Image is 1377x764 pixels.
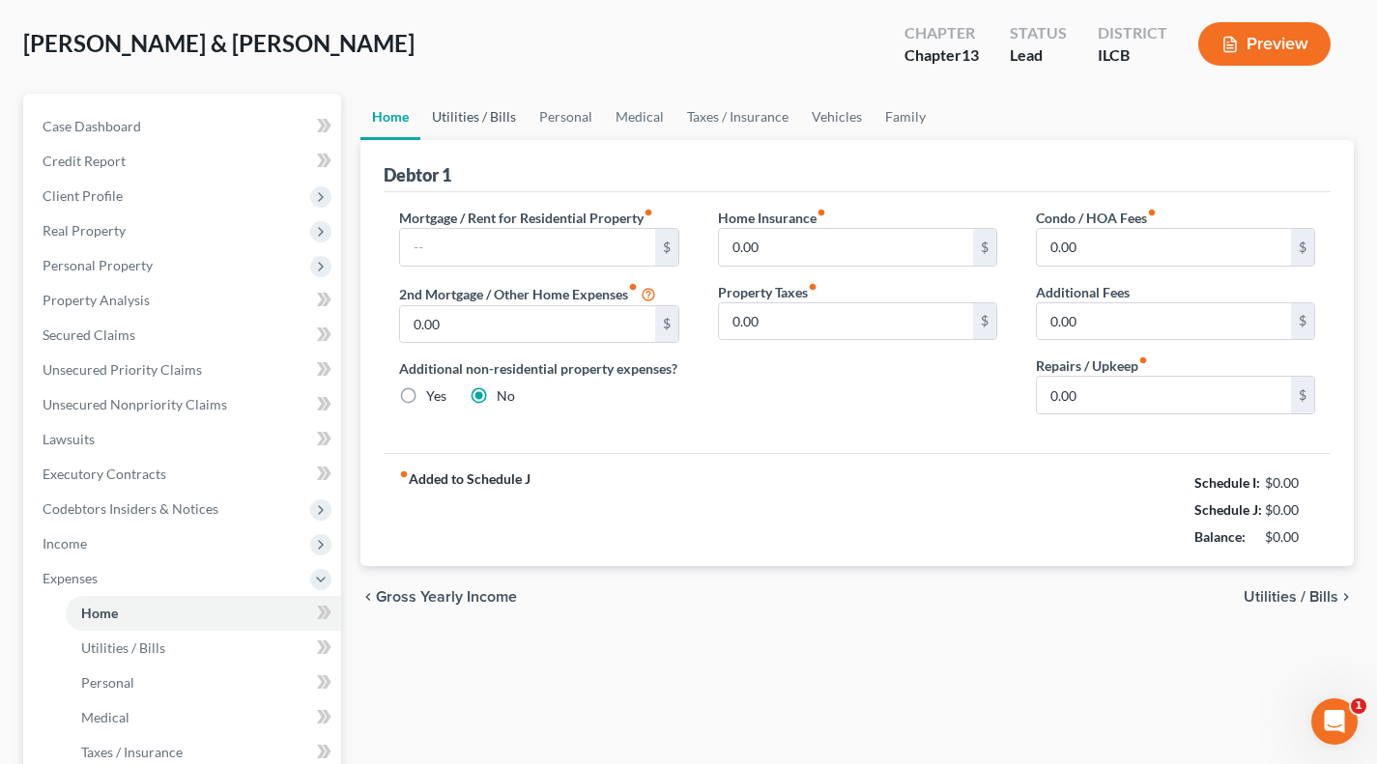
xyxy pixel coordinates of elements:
[1037,377,1291,413] input: --
[973,303,996,340] div: $
[399,282,656,305] label: 2nd Mortgage / Other Home Expenses
[675,94,800,140] a: Taxes / Insurance
[655,306,678,343] div: $
[1098,44,1167,67] div: ILCB
[1010,22,1067,44] div: Status
[973,229,996,266] div: $
[43,535,87,552] span: Income
[1194,528,1246,545] strong: Balance:
[1036,208,1157,228] label: Condo / HOA Fees
[27,318,341,353] a: Secured Claims
[1194,474,1260,491] strong: Schedule I:
[719,303,973,340] input: --
[27,109,341,144] a: Case Dashboard
[360,589,517,605] button: chevron_left Gross Yearly Income
[43,222,126,239] span: Real Property
[1138,355,1148,365] i: fiber_manual_record
[904,22,979,44] div: Chapter
[66,631,341,665] a: Utilities / Bills
[1311,698,1358,745] iframe: Intercom live chat
[43,431,95,447] span: Lawsuits
[1265,473,1316,493] div: $0.00
[43,118,141,134] span: Case Dashboard
[1291,303,1314,340] div: $
[43,466,166,482] span: Executory Contracts
[81,674,134,691] span: Personal
[81,605,118,621] span: Home
[81,639,165,656] span: Utilities / Bills
[43,292,150,308] span: Property Analysis
[400,306,654,343] input: --
[81,744,183,760] span: Taxes / Insurance
[1265,500,1316,520] div: $0.00
[66,596,341,631] a: Home
[43,570,98,586] span: Expenses
[1244,589,1354,605] button: Utilities / Bills chevron_right
[43,396,227,412] span: Unsecured Nonpriority Claims
[1037,303,1291,340] input: --
[1036,355,1148,376] label: Repairs / Upkeep
[384,163,451,186] div: Debtor 1
[1036,282,1130,302] label: Additional Fees
[628,282,638,292] i: fiber_manual_record
[27,457,341,492] a: Executory Contracts
[399,208,653,228] label: Mortgage / Rent for Residential Property
[43,257,153,273] span: Personal Property
[644,208,653,217] i: fiber_manual_record
[655,229,678,266] div: $
[1098,22,1167,44] div: District
[904,44,979,67] div: Chapter
[23,29,415,57] span: [PERSON_NAME] & [PERSON_NAME]
[1198,22,1331,66] button: Preview
[718,208,826,228] label: Home Insurance
[1291,377,1314,413] div: $
[27,353,341,387] a: Unsecured Priority Claims
[43,326,135,343] span: Secured Claims
[1265,527,1316,547] div: $0.00
[1244,589,1338,605] span: Utilities / Bills
[497,386,515,406] label: No
[800,94,874,140] a: Vehicles
[528,94,604,140] a: Personal
[1037,229,1291,266] input: --
[27,422,341,457] a: Lawsuits
[360,589,376,605] i: chevron_left
[817,208,826,217] i: fiber_manual_record
[399,358,678,379] label: Additional non-residential property expenses?
[1351,698,1366,714] span: 1
[81,709,129,725] span: Medical
[27,283,341,318] a: Property Analysis
[1338,589,1354,605] i: chevron_right
[1291,229,1314,266] div: $
[360,94,420,140] a: Home
[874,94,937,140] a: Family
[43,187,123,204] span: Client Profile
[420,94,528,140] a: Utilities / Bills
[66,665,341,700] a: Personal
[43,153,126,169] span: Credit Report
[43,500,218,517] span: Codebtors Insiders & Notices
[400,229,654,266] input: --
[399,469,531,551] strong: Added to Schedule J
[719,229,973,266] input: --
[604,94,675,140] a: Medical
[718,282,818,302] label: Property Taxes
[27,144,341,179] a: Credit Report
[808,282,818,292] i: fiber_manual_record
[399,469,409,479] i: fiber_manual_record
[1194,501,1262,518] strong: Schedule J:
[43,361,202,378] span: Unsecured Priority Claims
[426,386,446,406] label: Yes
[66,700,341,735] a: Medical
[1147,208,1157,217] i: fiber_manual_record
[376,589,517,605] span: Gross Yearly Income
[27,387,341,422] a: Unsecured Nonpriority Claims
[1010,44,1067,67] div: Lead
[961,45,979,64] span: 13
